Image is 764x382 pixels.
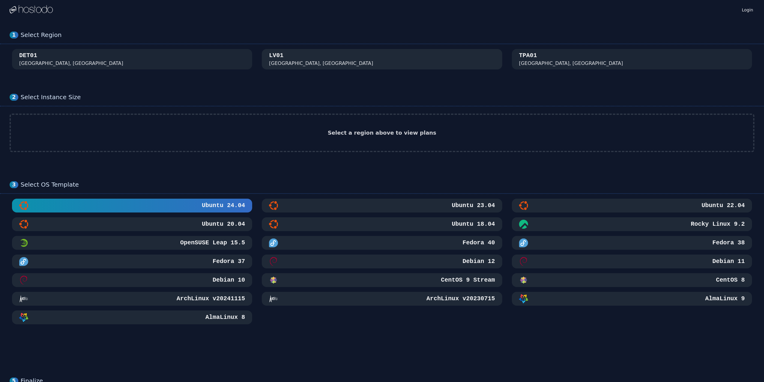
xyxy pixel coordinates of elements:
h3: Debian 11 [711,257,745,266]
button: AlmaLinux 8AlmaLinux 8 [12,310,252,324]
h3: Ubuntu 24.04 [201,201,245,210]
img: Debian 10 [19,276,28,285]
img: AlmaLinux 8 [19,313,28,322]
button: OpenSUSE Leap 15.5 MinimalOpenSUSE Leap 15.5 [12,236,252,250]
div: LV01 [269,51,283,60]
div: Select OS Template [21,181,754,188]
img: Ubuntu 18.04 [269,220,278,229]
img: Debian 11 [519,257,528,266]
div: [GEOGRAPHIC_DATA], [GEOGRAPHIC_DATA] [269,60,373,67]
button: Rocky Linux 9.2Rocky Linux 9.2 [512,217,752,231]
img: Ubuntu 23.04 [269,201,278,210]
img: Fedora 37 [19,257,28,266]
h2: Select a region above to view plans [328,129,436,137]
div: Select Region [21,31,754,39]
h3: Ubuntu 20.04 [201,220,245,228]
button: Ubuntu 24.04Ubuntu 24.04 [12,199,252,212]
div: 1 [10,32,18,38]
h3: AlmaLinux 8 [204,313,245,322]
img: Rocky Linux 9.2 [519,220,528,229]
h3: Ubuntu 18.04 [451,220,495,228]
button: Debian 11Debian 11 [512,255,752,268]
button: Ubuntu 20.04Ubuntu 20.04 [12,217,252,231]
h3: AlmaLinux 9 [704,295,745,303]
button: Fedora 37Fedora 37 [12,255,252,268]
button: ArchLinux v20230715ArchLinux v20230715 [262,292,502,306]
h3: Debian 10 [211,276,245,284]
h3: Rocky Linux 9.2 [690,220,745,228]
h3: Fedora 40 [461,239,495,247]
div: DET01 [19,51,37,60]
div: 3 [10,181,18,188]
img: ArchLinux v20230715 [269,294,278,303]
h3: OpenSUSE Leap 15.5 [179,239,245,247]
h3: CentOS 8 [715,276,745,284]
img: Debian 12 [269,257,278,266]
button: Debian 12Debian 12 [262,255,502,268]
img: CentOS 8 [519,276,528,285]
button: Ubuntu 18.04Ubuntu 18.04 [262,217,502,231]
h3: Fedora 38 [711,239,745,247]
div: Select Instance Size [21,93,754,101]
div: [GEOGRAPHIC_DATA], [GEOGRAPHIC_DATA] [519,60,623,67]
img: Fedora 40 [269,238,278,247]
button: Ubuntu 22.04Ubuntu 22.04 [512,199,752,212]
img: CentOS 9 Stream [269,276,278,285]
a: Login [741,6,754,13]
button: TPA01 [GEOGRAPHIC_DATA], [GEOGRAPHIC_DATA] [512,49,752,69]
button: AlmaLinux 9AlmaLinux 9 [512,292,752,306]
img: Ubuntu 22.04 [519,201,528,210]
button: Ubuntu 23.04Ubuntu 23.04 [262,199,502,212]
img: Logo [10,5,53,14]
h3: Ubuntu 22.04 [700,201,745,210]
button: ArchLinux v20241115ArchLinux v20241115 [12,292,252,306]
button: CentOS 9 StreamCentOS 9 Stream [262,273,502,287]
img: ArchLinux v20241115 [19,294,28,303]
img: Ubuntu 24.04 [19,201,28,210]
img: AlmaLinux 9 [519,294,528,303]
div: TPA01 [519,51,537,60]
div: [GEOGRAPHIC_DATA], [GEOGRAPHIC_DATA] [19,60,123,67]
h3: Ubuntu 23.04 [451,201,495,210]
h3: ArchLinux v20230715 [425,295,495,303]
button: CentOS 8CentOS 8 [512,273,752,287]
button: Fedora 38Fedora 38 [512,236,752,250]
h3: Debian 12 [461,257,495,266]
button: DET01 [GEOGRAPHIC_DATA], [GEOGRAPHIC_DATA] [12,49,252,69]
h3: Fedora 37 [211,257,245,266]
h3: CentOS 9 Stream [440,276,495,284]
img: OpenSUSE Leap 15.5 Minimal [19,238,28,247]
img: Ubuntu 20.04 [19,220,28,229]
img: Fedora 38 [519,238,528,247]
div: 2 [10,94,18,101]
button: Debian 10Debian 10 [12,273,252,287]
button: Fedora 40Fedora 40 [262,236,502,250]
h3: ArchLinux v20241115 [175,295,245,303]
button: LV01 [GEOGRAPHIC_DATA], [GEOGRAPHIC_DATA] [262,49,502,69]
